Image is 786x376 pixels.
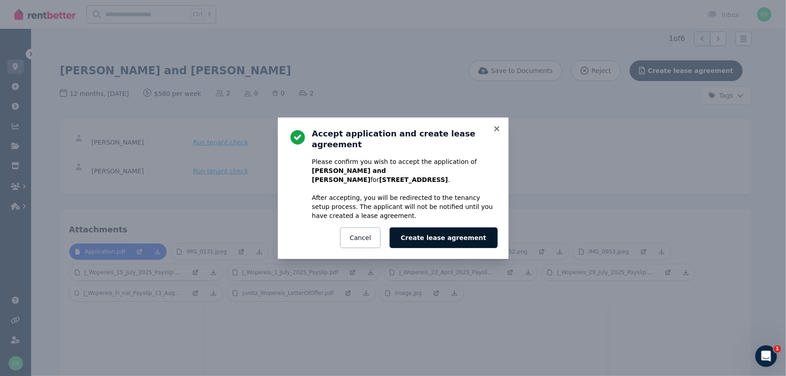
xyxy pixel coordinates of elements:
h3: Accept application and create lease agreement [312,128,498,150]
p: Please confirm you wish to accept the application of for . After accepting, you will be redirecte... [312,157,498,220]
iframe: Intercom live chat [755,345,777,367]
span: 1 [774,345,781,353]
button: Create lease agreement [390,227,498,248]
button: Cancel [340,227,380,248]
b: [PERSON_NAME] and [PERSON_NAME] [312,167,386,183]
b: [STREET_ADDRESS] [379,176,448,183]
